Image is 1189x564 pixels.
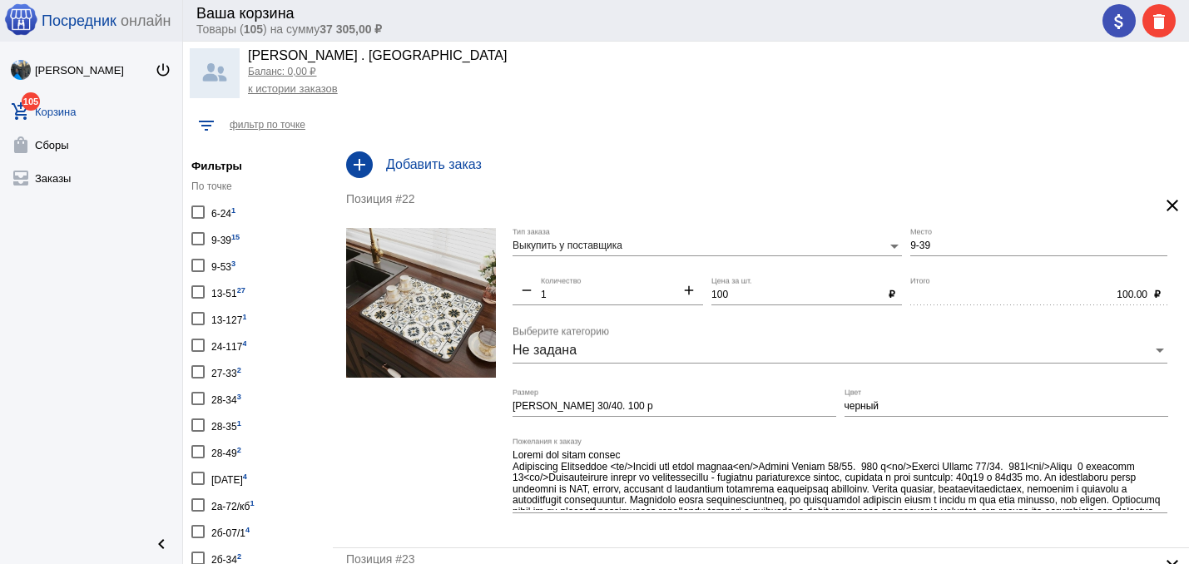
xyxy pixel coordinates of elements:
mat-icon: power_settings_new [155,62,171,78]
div: 27-33 [211,360,241,383]
small: 4 [242,339,246,348]
small: 27 [237,286,245,294]
div: Товары ( ) на сумму [196,22,1086,36]
div: [PERSON_NAME] [35,64,155,77]
b: 105 [244,22,263,36]
small: 2 [237,366,241,374]
mat-icon: attach_money [1109,12,1129,32]
a: к истории заказов [248,82,338,95]
mat-icon: add [675,282,703,302]
h4: Добавить заказ [386,157,1176,172]
div: 28-34 [211,387,241,409]
mat-icon: chevron_left [151,534,171,554]
mat-icon: remove [513,282,541,302]
div: По точке [191,181,324,192]
a: Баланс: 0,00 ₽ [248,66,316,77]
b: ₽ [1147,289,1167,300]
div: 28-35 [211,413,241,436]
div: 13-51 [211,280,245,303]
small: 15 [231,233,240,241]
div: 24-117 [211,334,246,356]
small: 3 [237,393,241,401]
img: NRZiKHQZ148-r2KNDehBBeG8ApZnChvwy9_Esr4qrdnNUsfIkXaIp0fR8N9tZwy0ithG_FAvP614wlZro_E_cmei.jpg [346,228,496,378]
b: ₽ [882,289,902,300]
div: 9-39 [211,227,240,250]
img: community_200.png [190,48,240,98]
span: Выкупить у поставщика [513,240,622,251]
div: 2а-72/кб [211,493,255,516]
div: 13-127 [211,307,246,329]
b: 37 305,00 ₽ [320,22,382,36]
img: YV7H7BcZRG1VT6WOa98Raj_l4iNv0isz3E1mt2TfuFZBzpPiMwqlQUCSKvQj5Pyya6uA4U-VAZzfiOpgD-JFQrq3.jpg [11,60,31,80]
small: 1 [250,499,254,507]
div: 9-53 [211,254,235,276]
small: 1 [231,206,235,215]
div: 2б-07/1 [211,520,250,542]
mat-icon: shopping_bag [11,135,31,155]
mat-icon: add_shopping_cart [11,101,31,121]
span: Не задана [513,343,577,357]
small: 1 [242,313,246,321]
div: [PERSON_NAME] . [GEOGRAPHIC_DATA] [248,48,507,66]
img: apple-icon-60x60.png [4,2,37,36]
span: фильтр по точке [230,119,305,131]
mat-icon: filter_list [196,116,216,136]
mat-icon: clear [1162,195,1182,215]
div: 6-24 [211,200,235,223]
mat-icon: delete [1149,12,1169,32]
small: 2 [237,552,241,561]
span: Посредник [42,12,116,30]
small: 1 [237,419,241,428]
div: 28-49 [211,440,241,463]
small: 2 [237,446,241,454]
span: онлайн [121,12,171,30]
h5: Фильтры [191,160,324,172]
mat-icon: add [346,151,373,178]
small: 4 [245,526,250,534]
small: 3 [231,260,235,268]
small: 4 [243,472,247,481]
mat-icon: all_inbox [11,168,31,188]
div: [DATE] [211,467,247,489]
div: Позиция #22 [346,192,1117,205]
div: Ваша корзина [196,5,1086,22]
